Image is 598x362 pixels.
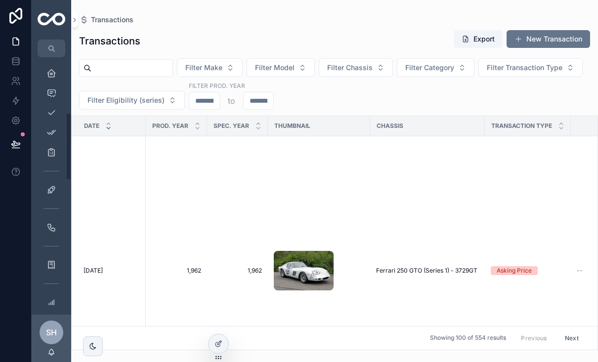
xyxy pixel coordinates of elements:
img: App logo [38,13,65,27]
button: Select Button [319,58,393,77]
label: Filter Prod. Year [189,81,245,90]
a: 1,962 [213,267,262,275]
button: New Transaction [507,30,590,48]
button: Select Button [478,58,583,77]
p: to [228,95,235,107]
span: Date [84,122,99,130]
button: Select Button [79,91,185,110]
div: scrollable content [32,57,71,315]
button: Select Button [247,58,315,77]
span: Thumbnail [274,122,310,130]
span: -- [577,267,583,275]
span: Transactions [91,15,133,25]
div: Asking Price [497,266,532,275]
a: Asking Price [491,266,565,275]
span: Ferrari 250 GTO (Series 1) - 3729GT [376,267,477,275]
button: Select Button [397,58,474,77]
a: Ferrari 250 GTO (Series 1) - 3729GT [376,267,479,275]
span: Filter Eligibility (series) [87,95,165,105]
img: Feature-Ferrari-250-GTO-White.jpg [274,251,334,290]
a: Transactions [79,15,133,25]
span: Prod. Year [152,122,188,130]
a: Feature-Ferrari-250-GTO-White.jpg [274,251,364,290]
span: Filter Transaction Type [487,63,562,73]
span: Filter Make [185,63,222,73]
button: Next [558,330,586,346]
button: Export [454,30,503,48]
h1: Transactions [79,34,140,48]
span: Filter Model [255,63,295,73]
a: [DATE] [84,267,140,275]
span: Chassis [377,122,403,130]
span: Transaction Type [491,122,552,130]
span: [DATE] [84,267,103,275]
span: Filter Chassis [327,63,373,73]
a: 1,962 [152,267,201,275]
span: Filter Category [405,63,454,73]
span: Spec. Year [214,122,249,130]
button: Select Button [177,58,243,77]
span: Showing 100 of 554 results [430,334,506,342]
span: SH [46,326,57,338]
